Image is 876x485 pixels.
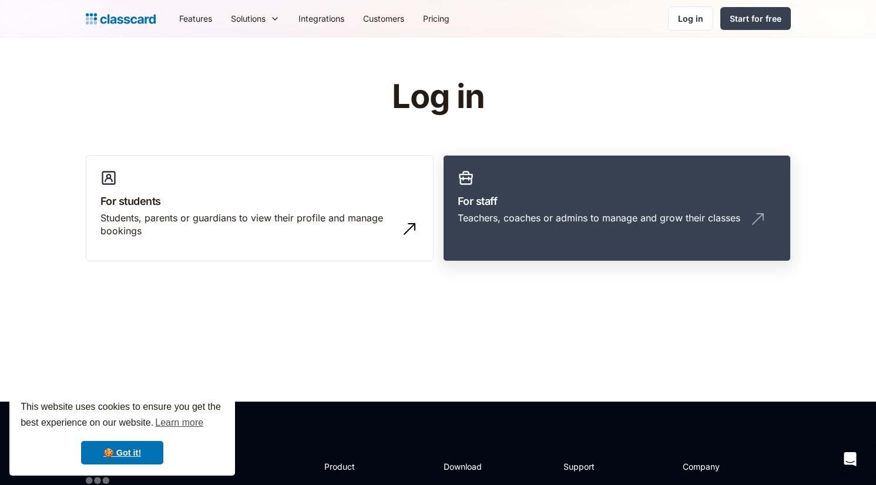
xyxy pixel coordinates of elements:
span: This website uses cookies to ensure you get the best experience on our website. [21,400,224,432]
div: Start for free [730,12,781,25]
div: Teachers, coaches or admins to manage and grow their classes [458,211,740,224]
a: Customers [354,5,414,32]
h2: Product [324,460,387,473]
a: Start for free [720,7,791,30]
div: Solutions [231,12,266,25]
div: Students, parents or guardians to view their profile and manage bookings [100,211,395,238]
a: Logo [86,11,156,27]
a: Pricing [414,5,459,32]
div: Open Intercom Messenger [836,445,864,473]
a: learn more about cookies [153,414,205,432]
a: For studentsStudents, parents or guardians to view their profile and manage bookings [86,155,434,262]
h1: Log in [251,79,625,115]
h3: For students [100,193,419,209]
a: dismiss cookie message [81,441,163,464]
a: Features [170,5,221,32]
div: Log in [678,12,703,25]
h2: Support [563,460,611,473]
a: Integrations [289,5,354,32]
a: For staffTeachers, coaches or admins to manage and grow their classes [443,155,791,262]
h2: Company [683,460,761,473]
h3: For staff [458,193,776,209]
h2: Download [444,460,492,473]
a: Log in [668,6,713,31]
div: Solutions [221,5,289,32]
div: cookieconsent [9,389,235,476]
